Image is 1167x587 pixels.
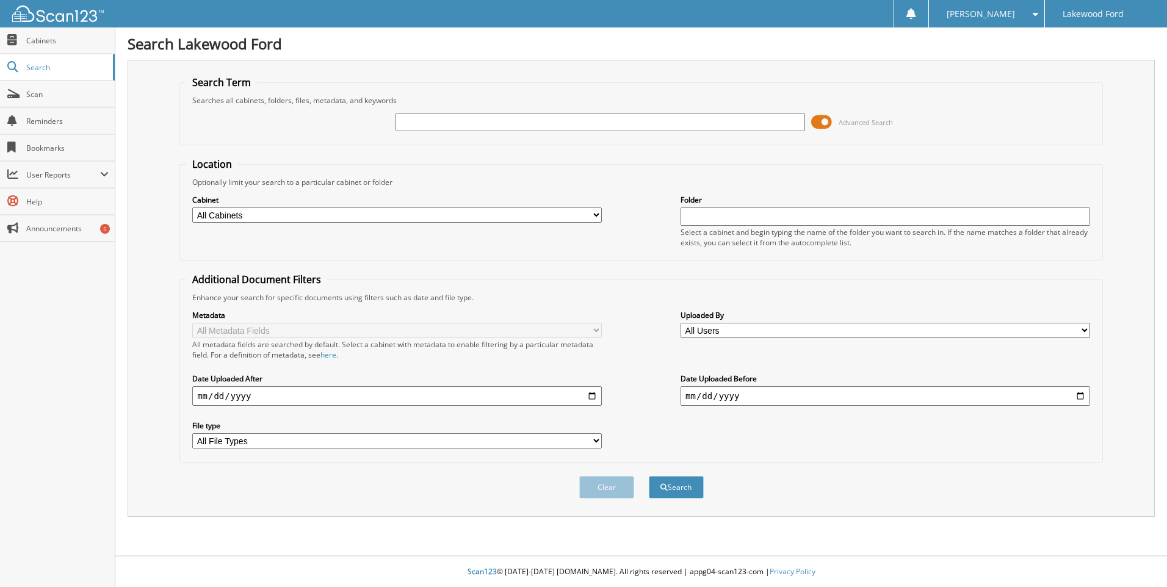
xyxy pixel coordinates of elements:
legend: Location [186,157,238,171]
a: here [320,350,336,360]
span: Bookmarks [26,143,109,153]
span: Scan [26,89,109,99]
label: Uploaded By [681,310,1090,320]
legend: Search Term [186,76,257,89]
legend: Additional Document Filters [186,273,327,286]
span: User Reports [26,170,100,180]
button: Clear [579,476,634,499]
div: Select a cabinet and begin typing the name of the folder you want to search in. If the name match... [681,227,1090,248]
input: end [681,386,1090,406]
label: Cabinet [192,195,602,205]
span: Reminders [26,116,109,126]
div: 5 [100,224,110,234]
label: Folder [681,195,1090,205]
div: Searches all cabinets, folders, files, metadata, and keywords [186,95,1096,106]
label: Metadata [192,310,602,320]
span: Cabinets [26,35,109,46]
div: Enhance your search for specific documents using filters such as date and file type. [186,292,1096,303]
span: Advanced Search [839,118,893,127]
label: File type [192,420,602,431]
div: All metadata fields are searched by default. Select a cabinet with metadata to enable filtering b... [192,339,602,360]
label: Date Uploaded After [192,373,602,384]
span: Scan123 [468,566,497,577]
div: © [DATE]-[DATE] [DOMAIN_NAME]. All rights reserved | appg04-scan123-com | [115,557,1167,587]
iframe: Chat Widget [1106,528,1167,587]
span: Lakewood Ford [1063,10,1124,18]
h1: Search Lakewood Ford [128,34,1155,54]
span: Announcements [26,223,109,234]
span: Help [26,196,109,207]
span: [PERSON_NAME] [947,10,1015,18]
div: Optionally limit your search to a particular cabinet or folder [186,177,1096,187]
input: start [192,386,602,406]
span: Search [26,62,107,73]
img: scan123-logo-white.svg [12,5,104,22]
button: Search [649,476,704,499]
a: Privacy Policy [770,566,815,577]
label: Date Uploaded Before [681,373,1090,384]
